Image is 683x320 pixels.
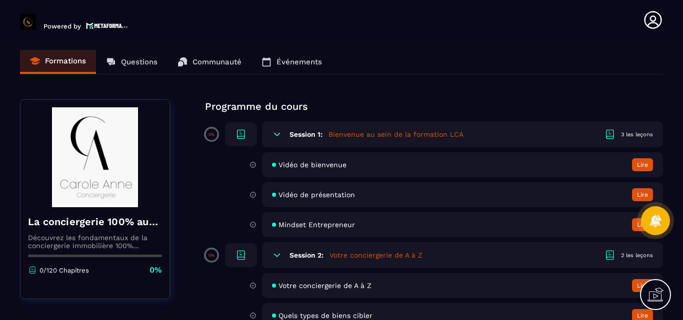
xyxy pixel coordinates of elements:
[28,215,162,229] h4: La conciergerie 100% automatisée
[632,279,653,292] button: Lire
[208,253,214,258] p: 0%
[205,99,663,113] p: Programme du cours
[289,251,323,259] h6: Session 2:
[28,107,162,207] img: banner
[28,234,162,250] p: Découvrez les fondamentaux de la conciergerie immobilière 100% automatisée. Cette formation est c...
[328,129,463,139] h5: Bienvenue au sein de la formation LCA
[20,14,36,30] img: logo-branding
[86,21,128,30] img: logo
[621,252,653,259] div: 2 les leçons
[278,312,372,320] span: Quels types de biens cibler
[39,267,89,274] p: 0/120 Chapitres
[278,221,355,229] span: Mindset Entrepreneur
[632,218,653,231] button: Lire
[43,22,81,30] p: Powered by
[208,132,214,137] p: 0%
[278,161,346,169] span: Vidéo de bienvenue
[329,250,422,260] h5: Votre conciergerie de A à Z
[289,130,322,138] h6: Session 1:
[278,282,371,290] span: Votre conciergerie de A à Z
[632,158,653,171] button: Lire
[278,191,355,199] span: Vidéo de présentation
[632,188,653,201] button: Lire
[149,265,162,276] p: 0%
[621,131,653,138] div: 3 les leçons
